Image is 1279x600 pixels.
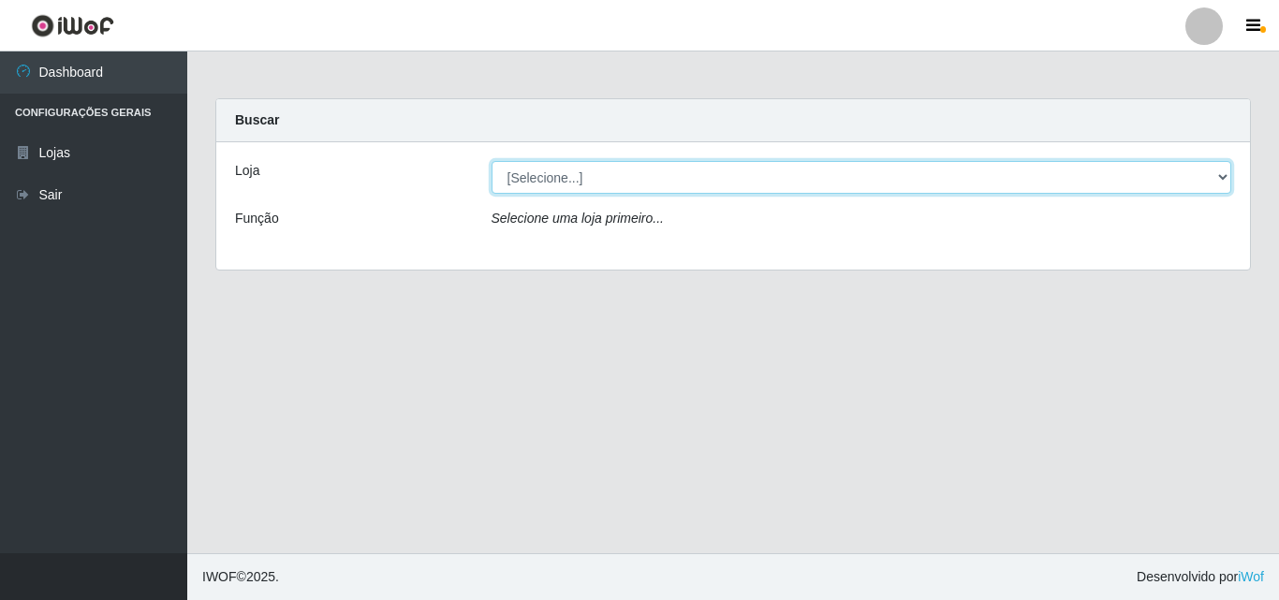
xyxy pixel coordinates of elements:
[235,209,279,228] label: Função
[1137,567,1264,587] span: Desenvolvido por
[492,211,664,226] i: Selecione uma loja primeiro...
[202,569,237,584] span: IWOF
[202,567,279,587] span: © 2025 .
[31,14,114,37] img: CoreUI Logo
[1238,569,1264,584] a: iWof
[235,112,279,127] strong: Buscar
[235,161,259,181] label: Loja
